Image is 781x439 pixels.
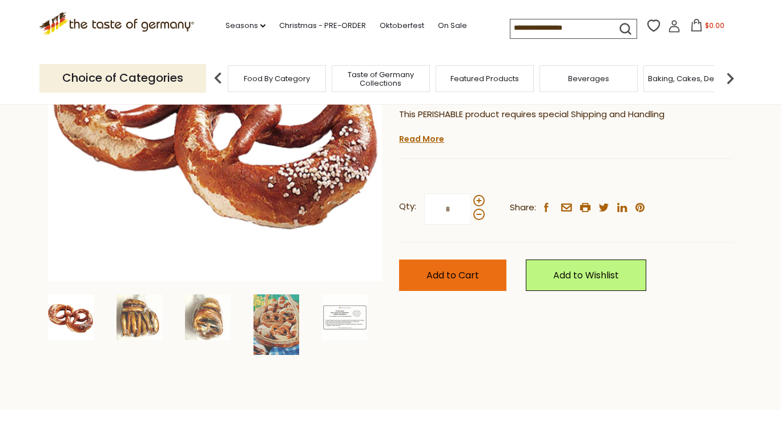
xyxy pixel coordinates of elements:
[335,70,426,87] a: Taste of Germany Collections
[185,294,231,340] img: The Taste of Germany Bavarian Soft Pretzels, 4oz., 10 pc., handmade and frozen
[39,64,206,92] p: Choice of Categories
[48,294,94,340] img: The Taste of Germany Bavarian Soft Pretzels, 4oz., 10 pc., handmade and frozen
[399,133,444,145] a: Read More
[399,107,733,122] p: This PERISHABLE product requires special Shipping and Handling
[410,130,733,145] li: We will ship this product in heat-protective packaging and ice.
[510,201,536,215] span: Share:
[568,74,609,83] a: Beverages
[719,67,742,90] img: next arrow
[399,199,416,214] strong: Qty:
[426,269,479,282] span: Add to Cart
[253,294,299,355] img: Handmade Fresh Bavarian Beer Garden Pretzels
[279,19,366,32] a: Christmas - PRE-ORDER
[399,260,506,291] button: Add to Cart
[450,74,519,83] a: Featured Products
[244,74,310,83] a: Food By Category
[226,19,265,32] a: Seasons
[424,193,471,225] input: Qty:
[526,260,646,291] a: Add to Wishlist
[380,19,424,32] a: Oktoberfest
[207,67,230,90] img: previous arrow
[648,74,736,83] a: Baking, Cakes, Desserts
[705,21,724,30] span: $0.00
[322,294,368,340] img: The Taste of Germany Bavarian Soft Pretzels, 4oz., 10 pc., handmade and frozen
[438,19,467,32] a: On Sale
[116,294,162,340] img: The Taste of Germany Bavarian Soft Pretzels, 4oz., 10 pc., handmade and frozen
[683,19,731,36] button: $0.00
